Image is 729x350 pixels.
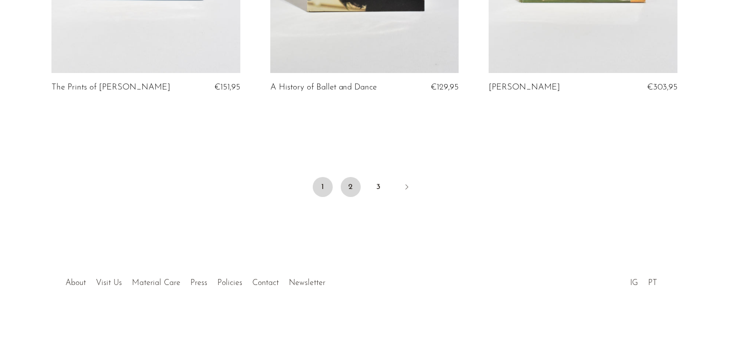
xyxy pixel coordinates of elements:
[51,83,170,92] a: The Prints of [PERSON_NAME]
[397,177,417,199] a: Next
[253,279,279,287] a: Contact
[66,279,86,287] a: About
[61,271,331,290] ul: Quick links
[214,83,240,91] span: €151,95
[218,279,243,287] a: Policies
[648,279,657,287] a: PT
[369,177,389,197] a: 3
[313,177,333,197] span: 1
[132,279,181,287] a: Material Care
[630,279,638,287] a: IG
[431,83,459,91] span: €129,95
[341,177,361,197] a: 2
[270,83,377,92] a: A History of Ballet and Dance
[191,279,208,287] a: Press
[625,271,662,290] ul: Social Medias
[647,83,678,91] span: €303,95
[489,83,560,92] a: [PERSON_NAME]
[96,279,122,287] a: Visit Us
